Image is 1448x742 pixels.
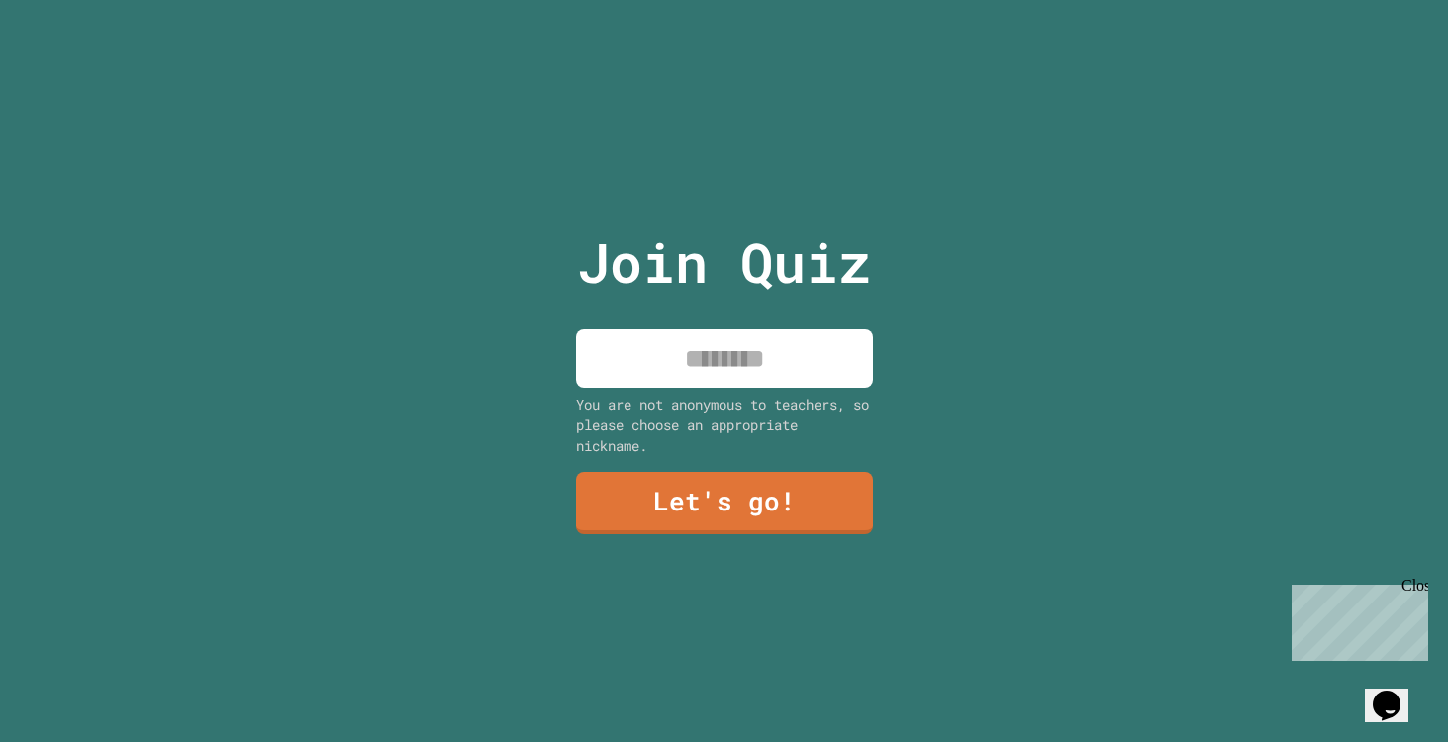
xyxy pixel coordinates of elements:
[576,472,873,534] a: Let's go!
[8,8,137,126] div: Chat with us now!Close
[1365,663,1428,722] iframe: chat widget
[1284,577,1428,661] iframe: chat widget
[576,394,873,456] div: You are not anonymous to teachers, so please choose an appropriate nickname.
[577,222,871,304] p: Join Quiz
